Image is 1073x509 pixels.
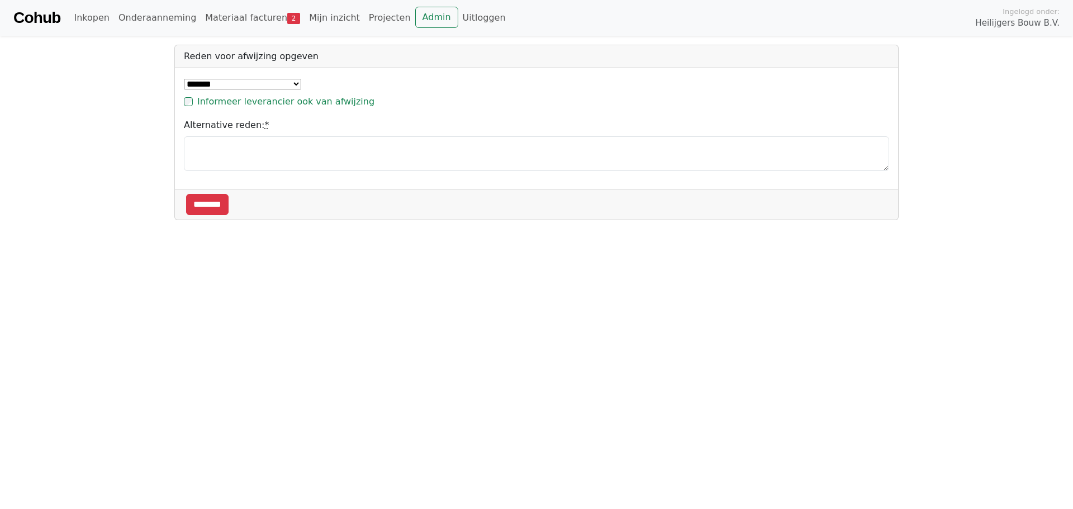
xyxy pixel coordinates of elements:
a: Uitloggen [458,7,510,29]
a: Admin [415,7,458,28]
abbr: required [264,120,269,130]
a: Onderaanneming [114,7,201,29]
label: Informeer leverancier ook van afwijzing [197,95,374,108]
a: Materiaal facturen2 [201,7,305,29]
a: Projecten [364,7,415,29]
a: Inkopen [69,7,113,29]
div: Reden voor afwijzing opgeven [175,45,898,68]
span: Heilijgers Bouw B.V. [975,17,1060,30]
span: Ingelogd onder: [1003,6,1060,17]
a: Cohub [13,4,60,31]
label: Alternative reden: [184,118,269,132]
span: 2 [287,13,300,24]
a: Mijn inzicht [305,7,364,29]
